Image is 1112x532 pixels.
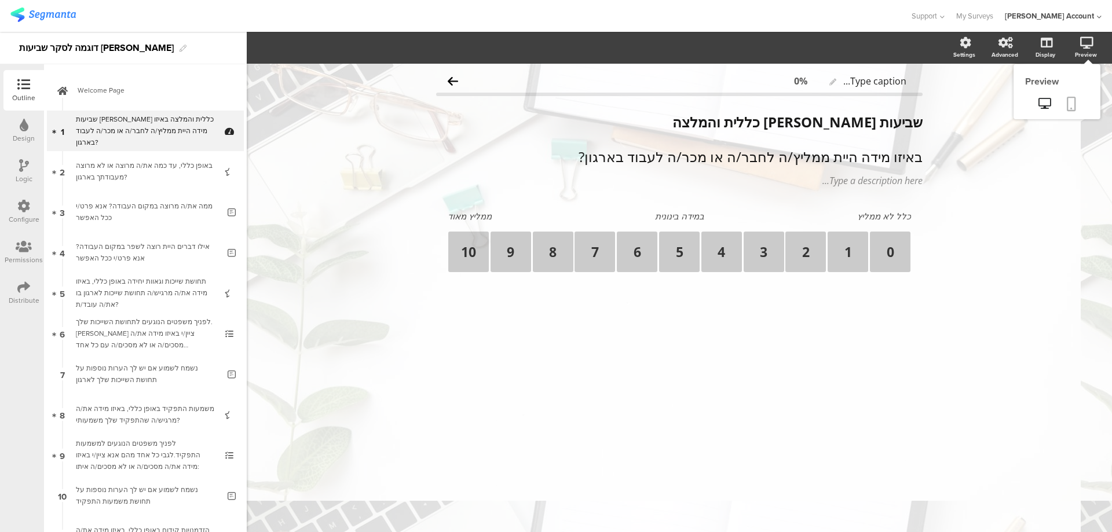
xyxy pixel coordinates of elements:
[76,362,219,386] div: נשמח לשמוע אם יש לך הערות נוספות על תחושת השייכות שלך לארגון
[1036,50,1055,59] div: Display
[47,232,244,273] a: 4 אילו דברים היית רוצה לשפר במקום העבודה?אנא פרט/י ככל האפשר
[461,243,476,261] div: 10
[19,39,174,57] div: דוגמה לסקר שביעות [PERSON_NAME]
[47,151,244,192] a: 2 באופן כללי, עד כמה את/ה מרוצה או לא מרוצה מעבודתך בארגון?
[76,316,214,351] div: לפניך משפטים הנוגעים לתחושת השייכות שלך.אנא ציין/י באיזו מידה את/ה מסכים/ה או לא מסכים/ה עם כל אח...
[76,276,214,310] div: תחושת שייכות וגאוות יחידה באופן כללי, באיזו מידה את/ה מרגיש/ה תחושת שייכות לארגון בו את/ה עובד/ת?
[76,113,214,148] div: שביעות רצון כללית והמלצה באיזו מידה היית ממליץ/ה לחבר/ה או מכר/ה לעבוד בארגון?
[13,133,35,144] div: Design
[16,174,32,184] div: Logic
[549,243,557,261] div: 8
[60,449,65,461] span: 9
[844,243,852,261] div: 1
[10,8,76,22] img: segmanta logo
[76,403,214,426] div: משמעות התפקיד באופן כללי, באיזו מידה את/ה מרגיש/ה שהתפקיד שלך משמעותי?
[60,287,65,299] span: 5
[912,10,937,21] span: Support
[76,438,214,472] div: לפניך משפטים הנוגעים למשמעות התפקיד.לגבי כל אחד מהם אנא ציין/י באיזו מידה את/ה מסכים/ה או לא מסכי...
[47,394,244,435] a: 8 משמעות התפקיד באופן כללי, באיזו מידה את/ה מרגיש/ה שהתפקיד שלך משמעותי?
[60,327,65,340] span: 6
[436,174,923,187] div: Type a description here...
[47,111,244,151] a: 1 שביעות [PERSON_NAME] כללית והמלצה באיזו מידה היית ממליץ/ה לחבר/ה או מכר/ה לעבוד בארגון?
[843,75,906,87] span: Type caption...
[507,243,514,261] div: 9
[1005,10,1094,21] div: [PERSON_NAME] Account
[76,160,214,183] div: באופן כללי, עד כמה את/ה מרוצה או לא מרוצה מעבודתך בארגון?
[47,70,244,111] a: Welcome Page
[9,214,39,225] div: Configure
[60,246,65,259] span: 4
[802,243,810,261] div: 2
[47,273,244,313] a: 5 תחושת שייכות וגאוות יחידה באופן כללי, באיזו מידה את/ה מרגיש/ה תחושת שייכות לארגון בו את/ה עובד/ת?
[676,243,683,261] div: 5
[47,192,244,232] a: 3 ממה את/ה מרוצה במקום העבודה? אנא פרט/י ככל האפשר
[60,408,65,421] span: 8
[718,243,725,261] div: 4
[760,243,767,261] div: 3
[5,255,43,265] div: Permissions
[794,75,807,87] div: 0%
[78,85,226,96] span: Welcome Page
[76,484,219,507] div: נשמח לשמוע אם יש לך הערות נוספות על תחושת משמעות התפקיד
[672,112,923,131] strong: שביעות [PERSON_NAME] כללית והמלצה
[591,243,599,261] div: 7
[76,200,219,223] div: ממה את/ה מרוצה במקום העבודה? אנא פרט/י ככל האפשר
[60,165,65,178] span: 2
[634,243,641,261] div: 6
[47,435,244,475] a: 9 לפניך משפטים הנוגעים למשמעות התפקיד.לגבי כל אחד מהם אנא ציין/י באיזו מידה את/ה מסכים/ה או לא מס...
[47,354,244,394] a: 7 נשמח לשמוע אם יש לך הערות נוספות על תחושת השייכות שלך לארגון
[9,295,39,306] div: Distribute
[1014,75,1100,88] div: Preview
[992,50,1018,59] div: Advanced
[60,206,65,218] span: 3
[12,93,35,103] div: Outline
[47,313,244,354] a: 6 לפניך משפטים הנוגעים לתחושת השייכות שלך.[PERSON_NAME] ציין/י באיזו מידה את/ה מסכים/ה או לא מסכי...
[60,368,65,380] span: 7
[887,243,894,261] div: 0
[58,489,67,502] span: 10
[436,148,923,166] p: באיזו מידה היית ממליץ/ה לחבר/ה או מכר/ה לעבוד בארגון?
[61,124,64,137] span: 1
[1075,50,1097,59] div: Preview
[953,50,975,59] div: Settings
[47,475,244,516] a: 10 נשמח לשמוע אם יש לך הערות נוספות על תחושת משמעות התפקיד
[76,241,219,264] div: אילו דברים היית רוצה לשפר במקום העבודה?אנא פרט/י ככל האפשר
